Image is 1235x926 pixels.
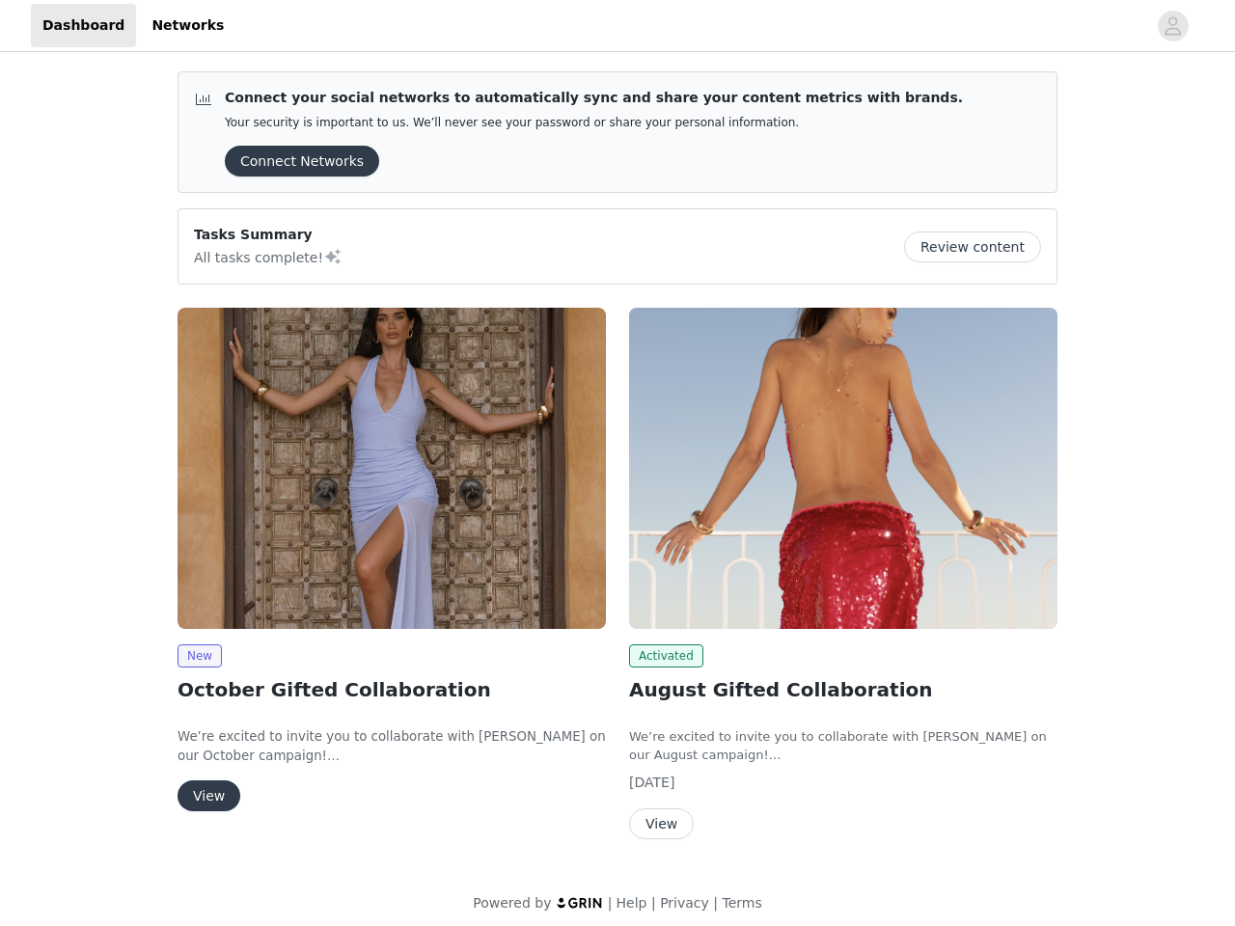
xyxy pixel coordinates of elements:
button: Connect Networks [225,146,379,177]
img: Peppermayo EU [178,308,606,629]
button: View [178,780,240,811]
span: Powered by [473,895,551,911]
p: Connect your social networks to automatically sync and share your content metrics with brands. [225,88,963,108]
span: New [178,644,222,667]
span: | [713,895,718,911]
p: All tasks complete! [194,245,343,268]
a: View [178,789,240,803]
button: View [629,808,694,839]
a: Networks [140,4,235,47]
h2: October Gifted Collaboration [178,675,606,704]
span: [DATE] [629,775,674,790]
img: logo [556,896,604,909]
h2: August Gifted Collaboration [629,675,1057,704]
a: View [629,817,694,831]
a: Terms [722,895,761,911]
p: We’re excited to invite you to collaborate with [PERSON_NAME] on our August campaign! [629,727,1057,765]
span: We’re excited to invite you to collaborate with [PERSON_NAME] on our October campaign! [178,729,606,763]
img: Peppermayo EU [629,308,1057,629]
a: Help [617,895,647,911]
a: Dashboard [31,4,136,47]
span: | [651,895,656,911]
p: Your security is important to us. We’ll never see your password or share your personal information. [225,116,963,130]
p: Tasks Summary [194,225,343,245]
div: avatar [1164,11,1182,41]
a: Privacy [660,895,709,911]
span: Activated [629,644,703,667]
span: | [608,895,613,911]
button: Review content [904,231,1041,262]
